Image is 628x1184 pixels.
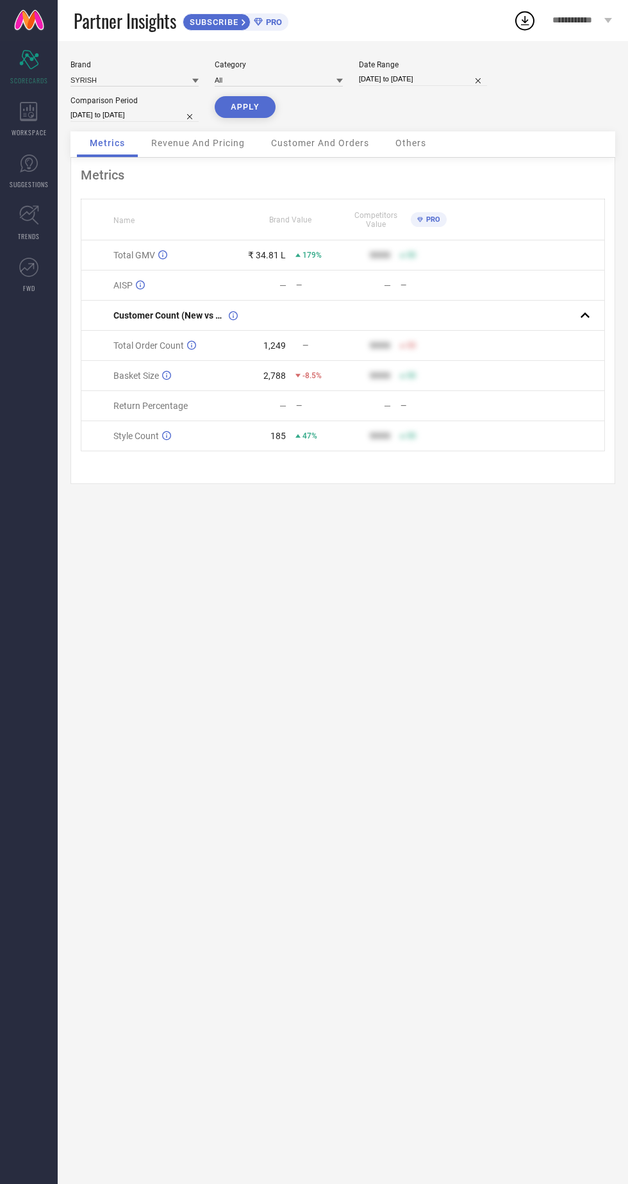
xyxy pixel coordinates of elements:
[343,211,408,229] span: Competitors Value
[113,371,159,381] span: Basket Size
[248,250,286,260] div: ₹ 34.81 L
[113,401,188,411] span: Return Percentage
[263,340,286,351] div: 1,249
[70,96,199,105] div: Comparison Period
[90,138,125,148] span: Metrics
[263,371,286,381] div: 2,788
[302,371,322,380] span: -8.5%
[18,231,40,241] span: TRENDS
[81,167,605,183] div: Metrics
[384,280,391,290] div: —
[302,341,308,350] span: —
[113,280,133,290] span: AISP
[513,9,536,32] div: Open download list
[215,96,276,118] button: APPLY
[407,251,416,260] span: 50
[296,281,342,290] div: —
[113,340,184,351] span: Total Order Count
[10,179,49,189] span: SUGGESTIONS
[370,340,390,351] div: 9999
[370,431,390,441] div: 9999
[359,60,487,69] div: Date Range
[395,138,426,148] span: Others
[215,60,343,69] div: Category
[302,431,317,440] span: 47%
[70,108,199,122] input: Select comparison period
[113,431,159,441] span: Style Count
[384,401,391,411] div: —
[271,138,369,148] span: Customer And Orders
[70,60,199,69] div: Brand
[401,401,447,410] div: —
[279,401,286,411] div: —
[183,17,242,27] span: SUBSCRIBE
[359,72,487,86] input: Select date range
[279,280,286,290] div: —
[302,251,322,260] span: 179%
[151,138,245,148] span: Revenue And Pricing
[370,250,390,260] div: 9999
[407,341,416,350] span: 50
[263,17,282,27] span: PRO
[10,76,48,85] span: SCORECARDS
[183,10,288,31] a: SUBSCRIBEPRO
[370,371,390,381] div: 9999
[113,310,226,321] span: Customer Count (New vs Repeat)
[74,8,176,34] span: Partner Insights
[12,128,47,137] span: WORKSPACE
[23,283,35,293] span: FWD
[296,401,342,410] div: —
[423,215,440,224] span: PRO
[270,431,286,441] div: 185
[407,371,416,380] span: 50
[401,281,447,290] div: —
[269,215,311,224] span: Brand Value
[113,216,135,225] span: Name
[113,250,155,260] span: Total GMV
[407,431,416,440] span: 50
